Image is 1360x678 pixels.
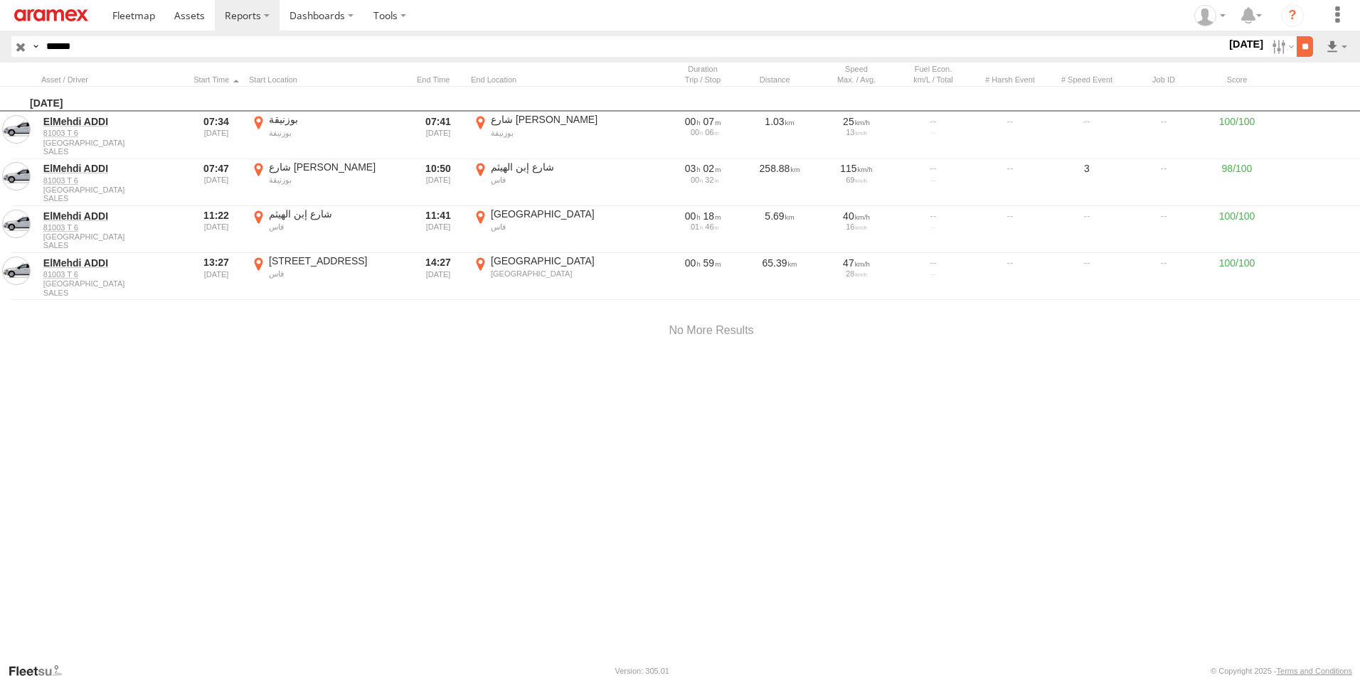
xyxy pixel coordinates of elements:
[189,254,243,298] div: 13:27 [DATE]
[744,161,815,205] div: 258.88
[691,222,703,231] span: 01
[491,113,625,126] div: شارع [PERSON_NAME]
[491,128,625,138] div: بوزنيقة
[823,257,890,269] div: 47
[269,222,403,232] div: فاس
[269,128,403,138] div: بوزنيقة
[43,147,181,156] span: Filter Results to this Group
[2,162,31,190] a: View Asset in Asset Management
[189,161,243,205] div: 07:47 [DATE]
[189,113,243,157] div: 07:34 [DATE]
[669,115,736,128] div: [425s] 12/08/2025 07:34 - 12/08/2025 07:41
[705,176,718,184] span: 32
[43,241,181,249] span: Filter Results to this Group
[1211,667,1352,675] div: © Copyright 2025 -
[189,75,243,85] div: Click to Sort
[1205,161,1269,205] div: 98/100
[1128,75,1199,85] div: Job ID
[1205,208,1269,252] div: 100/100
[249,113,405,157] label: Click to View Event Location
[703,163,721,174] span: 02
[43,176,181,185] a: 81003 T 6
[43,289,181,297] span: Filter Results to this Group
[491,208,625,220] div: [GEOGRAPHIC_DATA]
[411,75,465,85] div: Click to Sort
[43,115,181,128] a: ElMehdi ADDI
[249,208,405,252] label: Click to View Event Location
[41,75,184,85] div: Click to Sort
[685,116,701,127] span: 00
[189,208,243,252] div: 11:22 [DATE]
[1189,5,1231,26] div: Emad Mabrouk
[669,257,736,269] div: [3564s] 12/08/2025 13:27 - 12/08/2025 14:27
[744,254,815,298] div: 65.39
[669,210,736,222] div: [1131s] 12/08/2025 11:22 - 12/08/2025 11:41
[705,222,718,231] span: 46
[30,36,41,57] label: Search Query
[685,163,701,174] span: 03
[669,162,736,175] div: [10951s] 12/08/2025 07:47 - 12/08/2025 10:50
[411,208,465,252] div: 11:41 [DATE]
[411,161,465,205] div: 10:50 [DATE]
[1324,36,1349,57] label: Export results as...
[491,161,625,173] div: شارع إبن الهيثم
[43,269,181,279] a: 81003 T 6
[2,257,31,285] a: View Asset in Asset Management
[744,208,815,252] div: 5.69
[43,279,181,288] span: [GEOGRAPHIC_DATA]
[615,667,669,675] div: Version: 305.01
[269,113,403,126] div: بوزنيقة
[411,254,465,298] div: 14:27 [DATE]
[703,116,721,127] span: 07
[744,75,815,85] div: Click to Sort
[269,254,403,267] div: [STREET_ADDRESS]
[43,139,181,147] span: [GEOGRAPHIC_DATA]
[823,176,890,184] div: 69
[43,185,181,194] span: [GEOGRAPHIC_DATA]
[491,222,625,232] div: فاس
[823,162,890,175] div: 115
[8,664,73,678] a: Visit our Website
[43,194,181,203] span: Filter Results to this Group
[491,254,625,267] div: [GEOGRAPHIC_DATA]
[411,113,465,157] div: 07:41 [DATE]
[43,222,181,232] a: 81003 T 6
[269,208,403,220] div: شارع إبن الهيثم
[2,115,31,144] a: View Asset in Asset Management
[1266,36,1297,57] label: Search Filter Options
[1205,254,1269,298] div: 100/100
[1281,4,1304,27] i: ?
[14,9,88,21] img: aramex-logo.svg
[491,175,625,185] div: فاس
[249,161,405,205] label: Click to View Event Location
[705,128,718,136] span: 06
[249,254,405,298] label: Click to View Event Location
[269,161,403,173] div: شارع [PERSON_NAME]
[471,161,627,205] label: Click to View Event Location
[823,128,890,136] div: 13
[2,210,31,238] a: View Asset in Asset Management
[685,257,701,269] span: 00
[269,269,403,279] div: فاس
[691,128,703,136] span: 00
[703,257,721,269] span: 59
[491,269,625,279] div: [GEOGRAPHIC_DATA]
[1205,113,1269,157] div: 100/100
[471,208,627,252] label: Click to View Event Location
[1277,667,1352,675] a: Terms and Conditions
[823,210,890,222] div: 40
[823,269,890,278] div: 28
[471,113,627,157] label: Click to View Event Location
[685,210,701,222] span: 00
[43,210,181,222] a: ElMehdi ADDI
[691,176,703,184] span: 00
[43,128,181,138] a: 81003 T 6
[1205,75,1269,85] div: Score
[823,222,890,231] div: 16
[43,257,181,269] a: ElMehdi ADDI
[703,210,721,222] span: 18
[43,232,181,241] span: [GEOGRAPHIC_DATA]
[269,175,403,185] div: بوزنيقة
[1051,161,1122,205] div: 3
[823,115,890,128] div: 25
